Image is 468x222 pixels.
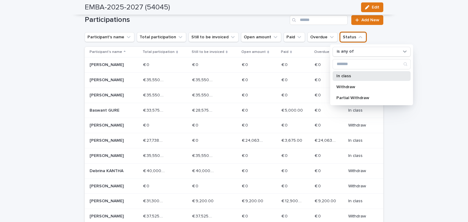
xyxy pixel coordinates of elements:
p: € 0 [282,76,289,83]
tr: [PERSON_NAME]€ 31,300.00€ 31,300.00 € 9,200.00€ 9,200.00 € 9,200.00€ 9,200.00 € 12,900.00€ 12,900... [85,194,383,209]
p: Participant's name [90,49,122,55]
p: € 0 [192,137,200,143]
span: Add New [361,18,379,22]
p: € 0 [242,76,249,83]
p: € 0 [315,107,322,113]
p: In class [348,138,374,143]
p: € 35,550.00 [192,92,215,98]
p: € 0 [315,92,322,98]
p: € 37,525.00 [192,213,215,219]
p: € 0 [282,61,289,68]
p: Withdraw [348,214,374,219]
p: € 24,063.90 [315,137,338,143]
p: € 35,550.00 [192,76,215,83]
p: € 0 [242,122,249,128]
p: € 0 [315,167,322,174]
p: € 0 [282,152,289,158]
p: € 0 [192,61,200,68]
p: € 0 [315,76,322,83]
p: [PERSON_NAME] [90,123,133,128]
p: € 35,550.00 [143,152,166,158]
p: € 0 [282,182,289,189]
p: € 0 [315,213,322,219]
p: In class [348,108,374,113]
p: € 35,550.00 [143,76,166,83]
p: € 0 [315,122,322,128]
p: € 0 [242,213,249,219]
p: € 27,738.90 [143,137,166,143]
p: € 40,000.00 [143,167,166,174]
p: In class [336,74,401,78]
p: Overdue [314,49,329,55]
button: Edit [361,2,383,12]
tr: [PERSON_NAME]€ 0€ 0 € 0€ 0 € 0€ 0 € 0€ 0 € 0€ 0 Withdraw [85,179,383,194]
p: Open amount [241,49,266,55]
a: Add New [351,15,383,25]
p: € 9,200.00 [315,197,337,204]
p: € 35,550.00 [143,92,166,98]
tr: [PERSON_NAME]€ 0€ 0 € 0€ 0 € 0€ 0 € 0€ 0 € 0€ 0 Withdraw [85,57,383,73]
p: [PERSON_NAME] [90,138,133,143]
tr: [PERSON_NAME]€ 35,550.00€ 35,550.00 € 35,550.00€ 35,550.00 € 0€ 0 € 0€ 0 € 0€ 0 Withdraw [85,72,383,88]
p: € 0 [315,152,322,158]
p: € 37,525.00 [143,213,166,219]
p: € 0 [143,61,151,68]
p: Withdraw [336,85,401,89]
button: Open amount [241,32,281,42]
p: Total participation [143,49,175,55]
tr: Baswant GURE€ 33,575.00€ 33,575.00 € 28,575.00€ 28,575.00 € 0€ 0 € 5,000.00€ 5,000.00 € 0€ 0 In c... [85,103,383,118]
p: € 0 [192,122,200,128]
h1: Participations [85,16,287,24]
button: Still to be invoiced [189,32,239,42]
p: [PERSON_NAME] [90,93,133,98]
p: Debrina KANTHA [90,168,133,174]
p: € 35,550.00 [192,152,215,158]
p: € 0 [282,92,289,98]
p: € 5,000.00 [282,107,304,113]
p: € 0 [242,107,249,113]
p: € 0 [192,182,200,189]
p: In class [348,153,374,158]
p: € 9,200.00 [242,197,264,204]
p: € 0 [242,61,249,68]
tr: [PERSON_NAME]€ 27,738.90€ 27,738.90 € 0€ 0 € 24,063.90€ 24,063.90 € 3,675.00€ 3,675.00 € 24,063.9... [85,133,383,148]
p: € 33,575.00 [143,107,166,113]
p: € 0 [282,167,289,174]
p: € 0 [143,182,151,189]
button: Status [340,32,366,42]
p: [PERSON_NAME] [90,62,133,68]
p: Partial Withdraw [336,96,401,100]
p: € 28,575.00 [192,107,215,113]
p: € 0 [282,122,289,128]
p: Withdraw [348,123,374,128]
p: [PERSON_NAME] [90,78,133,83]
button: Total participation [137,32,186,42]
p: € 0 [143,122,151,128]
p: € 12,900.00 [282,197,304,204]
p: € 0 [242,152,249,158]
p: € 0 [242,182,249,189]
button: Paid [284,32,305,42]
input: Search [290,15,348,25]
p: is any of [337,49,354,54]
p: [PERSON_NAME] [90,214,133,219]
p: € 0 [242,92,249,98]
p: [PERSON_NAME] [90,184,133,189]
p: Withdraw [348,184,374,189]
p: € 0 [242,167,249,174]
p: € 31,300.00 [143,197,166,204]
h2: EMBA-2025-2027 (54045) [85,3,170,12]
input: Search [333,59,410,69]
p: € 0 [315,61,322,68]
p: Still to be invoiced [192,49,224,55]
p: Withdraw [348,168,374,174]
p: [PERSON_NAME] [90,153,133,158]
button: Overdue [307,32,338,42]
p: Baswant GURE [90,108,133,113]
p: € 0 [282,213,289,219]
p: € 40,000.00 [192,167,215,174]
tr: [PERSON_NAME]€ 35,550.00€ 35,550.00 € 35,550.00€ 35,550.00 € 0€ 0 € 0€ 0 € 0€ 0 In class [85,148,383,163]
button: Participant's name [85,32,134,42]
p: Paid [281,49,289,55]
